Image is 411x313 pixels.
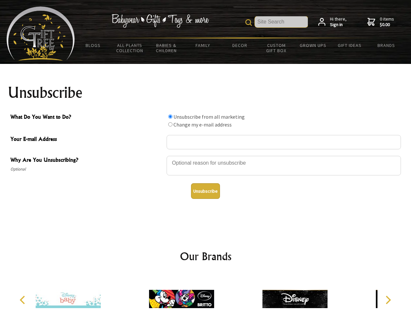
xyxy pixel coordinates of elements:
[10,156,163,165] span: Why Are You Unsubscribing?
[258,38,295,57] a: Custom Gift Box
[185,38,222,52] a: Family
[221,38,258,52] a: Decor
[173,121,232,128] label: Change my e-mail address
[380,22,394,28] strong: $0.00
[173,113,245,120] label: Unsubscribe from all marketing
[245,19,252,26] img: product search
[167,135,401,149] input: Your E-mail Address
[148,38,185,57] a: Babies & Children
[368,38,405,52] a: Brands
[7,7,75,61] img: Babyware - Gifts - Toys and more...
[381,293,395,307] button: Next
[331,38,368,52] a: Gift Ideas
[111,14,209,28] img: Babywear - Gifts - Toys & more
[367,16,394,28] a: 0 items$0.00
[10,135,163,144] span: Your E-mail Address
[167,156,401,175] textarea: Why Are You Unsubscribing?
[330,22,347,28] strong: Sign in
[13,248,398,264] h2: Our Brands
[330,16,347,28] span: Hi there,
[75,38,112,52] a: BLOGS
[318,16,347,28] a: Hi there,Sign in
[16,293,31,307] button: Previous
[380,16,394,28] span: 0 items
[191,183,220,199] button: Unsubscribe
[168,122,172,127] input: What Do You Want to Do?
[255,16,308,27] input: Site Search
[10,113,163,122] span: What Do You Want to Do?
[295,38,331,52] a: Grown Ups
[10,165,163,173] span: Optional
[112,38,148,57] a: All Plants Collection
[168,114,172,119] input: What Do You Want to Do?
[8,85,404,100] h1: Unsubscribe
